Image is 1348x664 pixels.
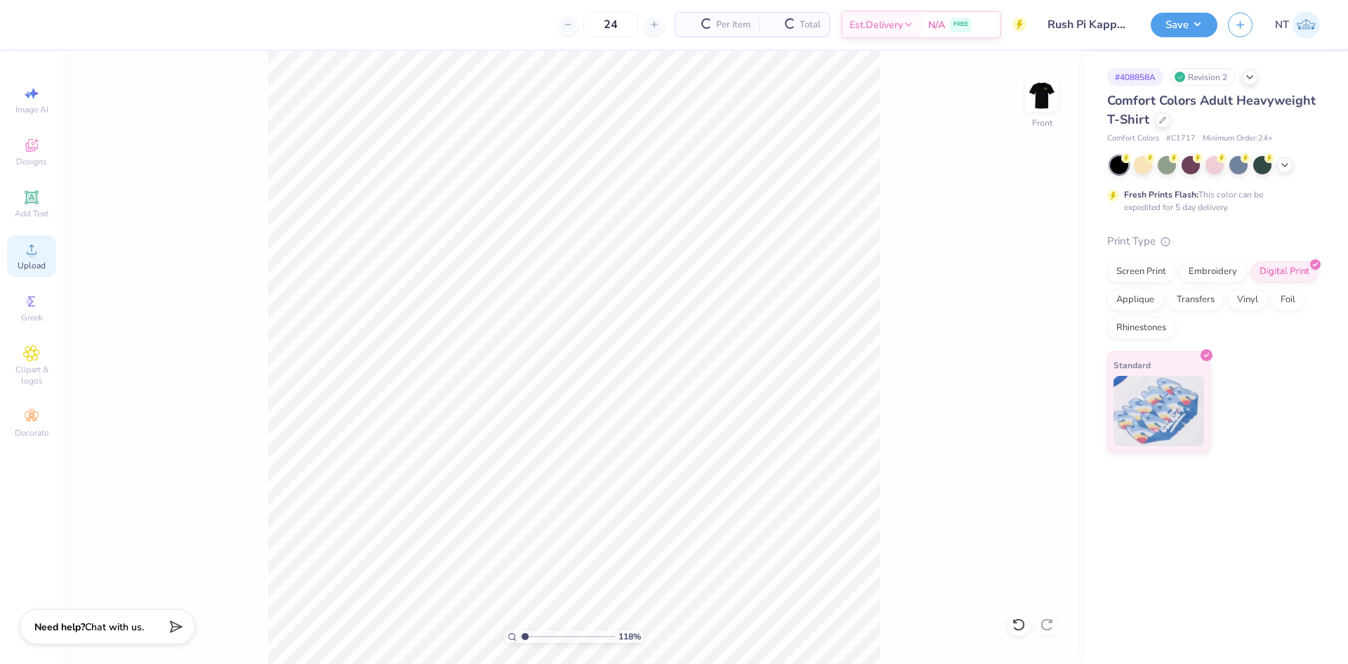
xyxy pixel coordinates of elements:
[1107,133,1159,145] span: Comfort Colors
[1271,289,1304,311] div: Foil
[7,364,56,386] span: Clipart & logos
[1179,261,1246,282] div: Embroidery
[1275,17,1289,33] span: NT
[34,620,85,634] strong: Need help?
[619,630,641,643] span: 118 %
[1114,358,1151,372] span: Standard
[928,18,945,32] span: N/A
[15,104,48,115] span: Image AI
[1037,11,1140,39] input: Untitled Design
[1170,68,1235,86] div: Revision 2
[716,18,751,32] span: Per Item
[800,18,821,32] span: Total
[1293,11,1320,39] img: Nestor Talens
[1114,376,1204,446] img: Standard
[85,620,144,634] span: Chat with us.
[1228,289,1267,311] div: Vinyl
[1028,82,1056,110] img: Front
[1032,117,1052,129] div: Front
[1107,261,1175,282] div: Screen Print
[850,18,903,32] span: Est. Delivery
[16,156,47,167] span: Designs
[1168,289,1224,311] div: Transfers
[583,12,638,37] input: – –
[1203,133,1273,145] span: Minimum Order: 24 +
[1107,289,1163,311] div: Applique
[1124,188,1297,214] div: This color can be expedited for 5 day delivery.
[1151,13,1217,37] button: Save
[1107,318,1175,339] div: Rhinestones
[1107,92,1316,128] span: Comfort Colors Adult Heavyweight T-Shirt
[1124,189,1198,200] strong: Fresh Prints Flash:
[18,260,46,271] span: Upload
[21,312,43,323] span: Greek
[953,20,968,30] span: FREE
[1250,261,1319,282] div: Digital Print
[1107,233,1320,249] div: Print Type
[15,208,48,219] span: Add Text
[15,427,48,438] span: Decorate
[1275,11,1320,39] a: NT
[1166,133,1196,145] span: # C1717
[1107,68,1163,86] div: # 408858A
